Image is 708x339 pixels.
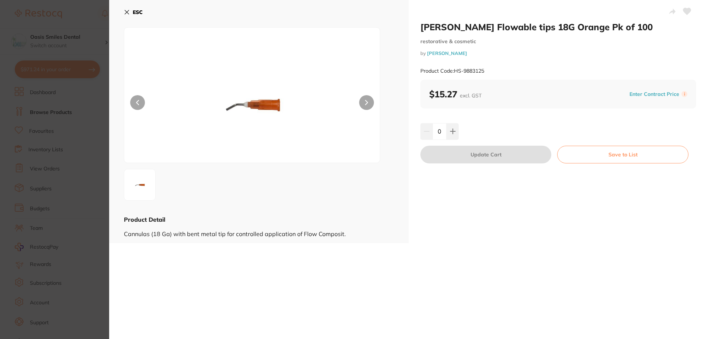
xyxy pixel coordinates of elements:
[627,91,681,98] button: Enter Contract Price
[681,91,687,97] label: i
[176,46,329,163] img: ODMxMjVfMS5qcGc
[420,21,696,32] h2: [PERSON_NAME] Flowable tips 18G Orange Pk of 100
[133,9,143,15] b: ESC
[420,68,484,74] small: Product Code: HS-9883125
[126,172,153,198] img: ODMxMjVfMS5qcGc
[557,146,688,163] button: Save to List
[124,216,165,223] b: Product Detail
[427,50,467,56] a: [PERSON_NAME]
[460,92,482,99] span: excl. GST
[124,224,394,237] div: Cannulas (18 Ga) with bent metal tip for controlled application of Flow Composit.
[124,6,143,18] button: ESC
[420,146,551,163] button: Update Cart
[420,38,696,45] small: restorative & cosmetic
[429,89,482,100] b: $15.27
[420,51,696,56] small: by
